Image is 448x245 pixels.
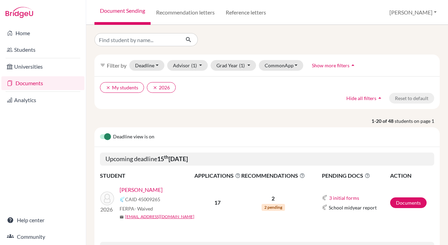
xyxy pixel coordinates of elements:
button: [PERSON_NAME] [386,6,440,19]
input: Find student by name... [94,33,180,46]
a: Help center [1,213,84,227]
button: Deadline [129,60,164,71]
a: [PERSON_NAME] [120,186,163,194]
a: Documents [1,76,84,90]
button: CommonApp [259,60,304,71]
span: School midyear report [329,204,377,211]
a: Documents [390,197,427,208]
a: [EMAIL_ADDRESS][DOMAIN_NAME] [125,214,194,220]
span: (1) [239,62,245,68]
a: Analytics [1,93,84,107]
span: Show more filters [312,62,349,68]
sup: th [164,154,169,160]
p: 2 [241,194,305,203]
span: mail [120,215,124,219]
button: clear2026 [147,82,176,93]
i: clear [153,85,157,90]
span: students on page 1 [395,117,440,125]
b: 17 [214,199,221,206]
a: Students [1,43,84,57]
img: Common App logo [322,195,327,200]
span: Deadline view is on [113,133,154,141]
h5: Upcoming deadline [100,153,434,166]
button: Show more filtersarrow_drop_up [306,60,362,71]
span: FERPA [120,205,153,212]
i: arrow_drop_up [349,62,356,69]
span: 2 pending [262,204,285,211]
span: PENDING DOCS [322,171,389,180]
a: Home [1,26,84,40]
button: Grad Year(1) [211,60,256,71]
span: CAID 45009265 [125,196,160,203]
img: Al Homouz, Mohammad [100,192,114,205]
span: RECOMMENDATIONS [241,171,305,180]
img: Common App logo [322,205,327,210]
strong: 1-20 of 48 [371,117,395,125]
b: 15 [DATE] [157,155,188,163]
button: Advisor(1) [167,60,208,71]
button: clearMy students [100,82,144,93]
a: Community [1,230,84,244]
img: Common App logo [120,197,125,202]
i: arrow_drop_up [376,95,383,101]
button: Hide all filtersarrow_drop_up [340,93,389,104]
span: APPLICATIONS [194,171,241,180]
a: Universities [1,60,84,73]
button: Reset to default [389,93,434,104]
th: ACTION [390,171,434,180]
i: clear [106,85,111,90]
span: Filter by [107,62,126,69]
span: (1) [191,62,197,68]
th: STUDENT [100,171,194,180]
span: - Waived [134,206,153,212]
p: 2026 [100,205,114,214]
i: filter_list [100,62,105,68]
button: 3 initial forms [329,194,359,202]
img: Bridge-U [6,7,33,18]
span: Hide all filters [346,95,376,101]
